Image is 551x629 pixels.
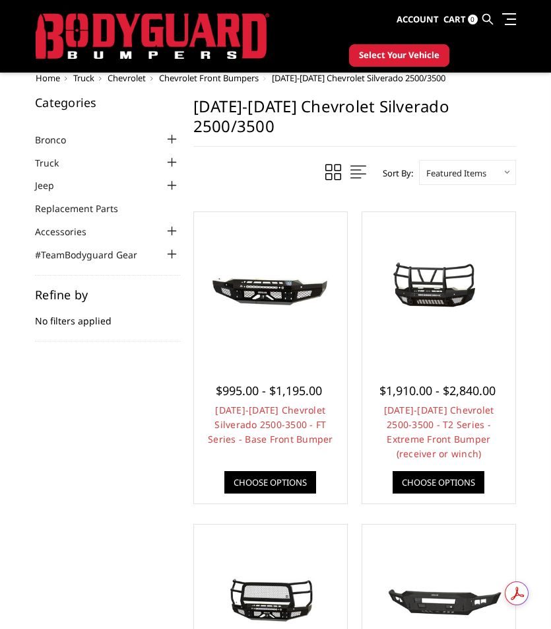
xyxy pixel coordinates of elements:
a: Accessories [35,225,103,239]
h5: Refine by [35,289,180,301]
a: Choose Options [393,471,484,494]
a: [DATE]-[DATE] Chevrolet Silverado 2500-3500 - FT Series - Base Front Bumper [208,404,333,445]
h1: [DATE]-[DATE] Chevrolet Silverado 2500/3500 [193,96,516,147]
span: 0 [468,15,478,24]
a: Truck [73,72,94,84]
a: Jeep [35,178,71,192]
a: Chevrolet [108,72,146,84]
img: BODYGUARD BUMPERS [36,13,269,59]
img: 2020-2023 Chevrolet 2500-3500 - T2 Series - Extreme Front Bumper (receiver or winch) [366,254,512,322]
span: Cart [443,13,466,25]
h5: Categories [35,96,180,108]
a: Home [36,72,60,84]
a: 2020-2023 Chevrolet 2500-3500 - T2 Series - Extreme Front Bumper (receiver or winch) 2020-2023 Ch... [366,215,512,362]
div: No filters applied [35,289,180,342]
a: Replacement Parts [35,202,135,215]
button: Select Your Vehicle [349,44,449,67]
a: Cart 0 [443,2,478,38]
span: $995.00 - $1,195.00 [216,383,322,398]
span: Select Your Vehicle [359,49,439,62]
a: Choose Options [224,471,316,494]
a: Account [397,2,439,38]
a: Chevrolet Front Bumpers [159,72,259,84]
span: Account [397,13,439,25]
img: 2020-2023 Chevrolet Silverado 2500-3500 - FT Series - Base Front Bumper [197,256,344,322]
a: [DATE]-[DATE] Chevrolet 2500-3500 - T2 Series - Extreme Front Bumper (receiver or winch) [384,404,494,460]
label: Sort By: [375,163,413,183]
a: #TeamBodyguard Gear [35,248,154,262]
span: $1,910.00 - $2,840.00 [379,383,496,398]
a: Truck [35,156,75,170]
a: Bronco [35,133,82,147]
span: [DATE]-[DATE] Chevrolet Silverado 2500/3500 [272,72,445,84]
a: 2020-2023 Chevrolet Silverado 2500-3500 - FT Series - Base Front Bumper 2020-2023 Chevrolet Silve... [197,215,344,362]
